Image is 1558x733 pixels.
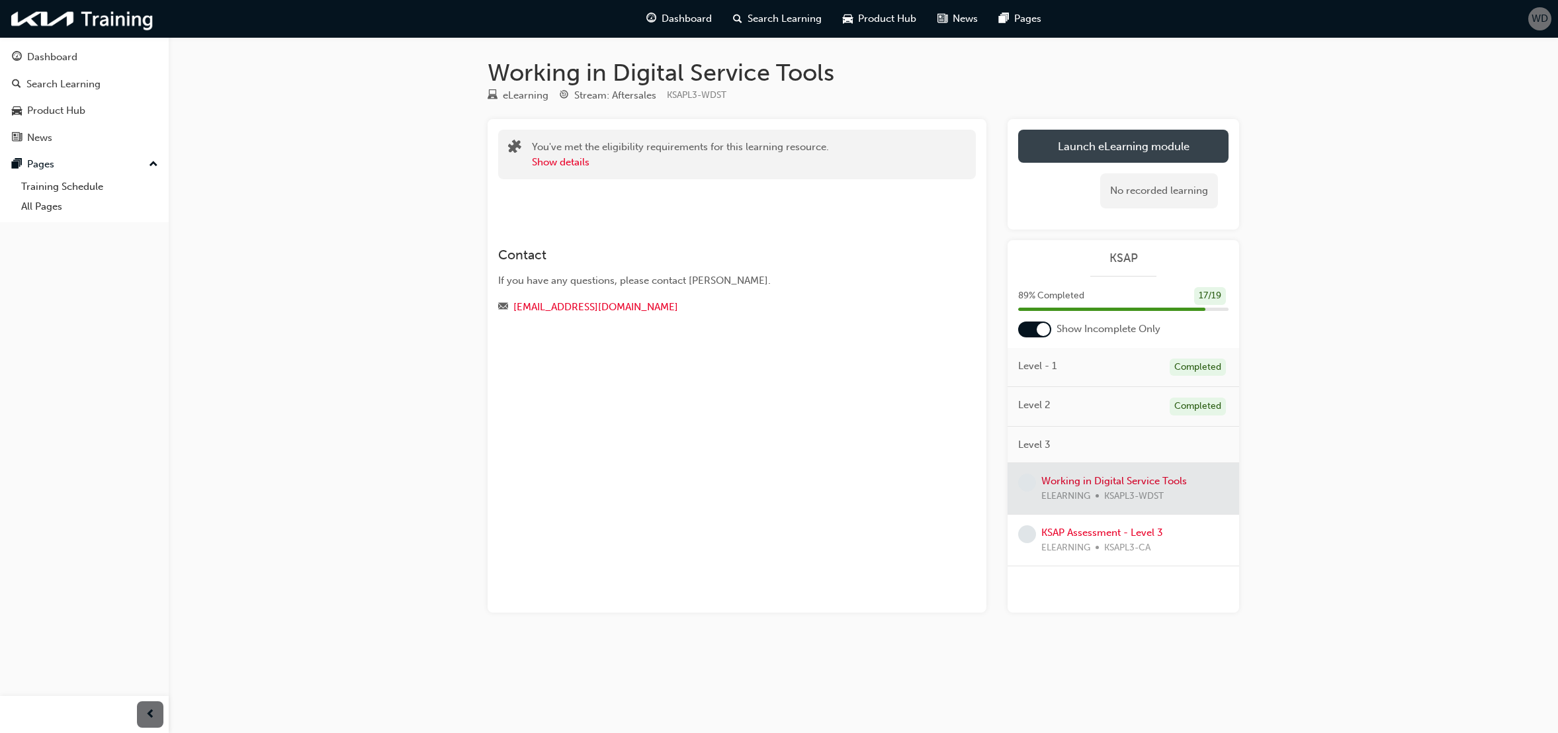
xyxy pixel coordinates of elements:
div: Email [498,299,928,316]
span: 89 % Completed [1018,288,1084,304]
img: kia-training [7,5,159,32]
span: Level 2 [1018,398,1051,413]
span: pages-icon [12,159,22,171]
span: Pages [1014,11,1041,26]
span: news-icon [12,132,22,144]
a: guage-iconDashboard [636,5,722,32]
span: Show Incomplete Only [1057,322,1160,337]
span: email-icon [498,302,508,314]
button: Pages [5,152,163,177]
div: News [27,130,52,146]
span: up-icon [149,156,158,173]
span: Level 3 [1018,437,1051,453]
div: Dashboard [27,50,77,65]
span: learningRecordVerb_NONE-icon [1018,474,1036,492]
a: KSAP [1018,251,1229,266]
div: Search Learning [26,77,101,92]
span: search-icon [733,11,742,27]
button: DashboardSearch LearningProduct HubNews [5,42,163,152]
span: guage-icon [646,11,656,27]
a: All Pages [16,196,163,217]
a: Search Learning [5,72,163,97]
div: No recorded learning [1100,173,1218,208]
a: Dashboard [5,45,163,69]
span: pages-icon [999,11,1009,27]
div: Product Hub [27,103,85,118]
h3: Contact [498,247,928,263]
span: Product Hub [858,11,916,26]
div: Stream: Aftersales [574,88,656,103]
span: car-icon [12,105,22,117]
span: search-icon [12,79,21,91]
span: News [953,11,978,26]
span: news-icon [937,11,947,27]
div: Completed [1170,359,1226,376]
div: You've met the eligibility requirements for this learning resource. [532,140,829,169]
span: learningResourceType_ELEARNING-icon [488,90,498,102]
a: KSAP Assessment - Level 3 [1041,527,1163,539]
span: Dashboard [662,11,712,26]
a: pages-iconPages [988,5,1052,32]
h1: Working in Digital Service Tools [488,58,1239,87]
div: Stream [559,87,656,104]
button: WD [1528,7,1551,30]
span: prev-icon [146,707,155,723]
a: car-iconProduct Hub [832,5,927,32]
span: KSAPL3-CA [1104,540,1150,556]
span: learningRecordVerb_NONE-icon [1018,525,1036,543]
span: guage-icon [12,52,22,64]
span: puzzle-icon [508,141,521,156]
button: Show details [532,155,589,170]
div: Type [488,87,548,104]
span: WD [1532,11,1548,26]
a: news-iconNews [927,5,988,32]
a: Product Hub [5,99,163,123]
span: Level - 1 [1018,359,1057,374]
a: Training Schedule [16,177,163,197]
a: search-iconSearch Learning [722,5,832,32]
div: Completed [1170,398,1226,415]
div: eLearning [503,88,548,103]
div: Pages [27,157,54,172]
span: Learning resource code [667,89,726,101]
span: Search Learning [748,11,822,26]
div: 17 / 19 [1194,287,1226,305]
span: car-icon [843,11,853,27]
span: ELEARNING [1041,540,1090,556]
a: Launch eLearning module [1018,130,1229,163]
div: If you have any questions, please contact [PERSON_NAME]. [498,273,928,288]
span: target-icon [559,90,569,102]
a: [EMAIL_ADDRESS][DOMAIN_NAME] [513,301,678,313]
a: News [5,126,163,150]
